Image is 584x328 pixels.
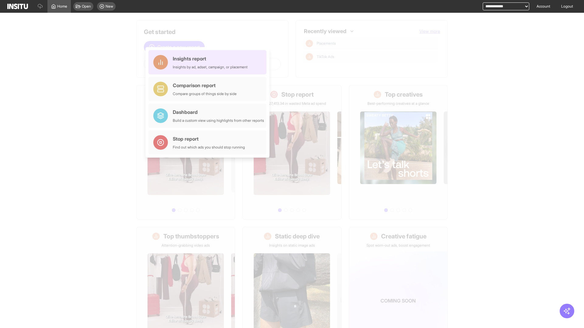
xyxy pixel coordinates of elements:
span: Home [57,4,67,9]
div: Stop report [173,135,245,142]
div: Build a custom view using highlights from other reports [173,118,264,123]
div: Compare groups of things side by side [173,91,237,96]
div: Insights report [173,55,248,62]
div: Dashboard [173,108,264,116]
span: Open [82,4,91,9]
div: Insights by ad, adset, campaign, or placement [173,65,248,70]
div: Comparison report [173,82,237,89]
img: Logo [7,4,28,9]
span: New [106,4,113,9]
div: Find out which ads you should stop running [173,145,245,150]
